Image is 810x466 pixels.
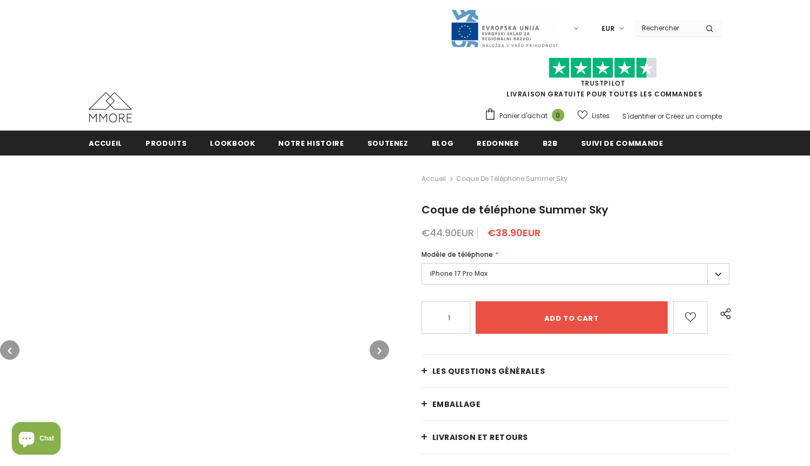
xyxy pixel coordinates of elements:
input: Search Site [635,20,697,36]
span: Panier d'achat [499,111,548,121]
a: B2B [543,131,558,155]
a: Javni Razpis [450,23,558,33]
a: Livraison et retours [422,421,730,454]
a: Lookbook [210,131,255,155]
span: Notre histoire [278,138,344,148]
span: Les questions générales [432,366,545,377]
span: soutenez [367,138,409,148]
a: Accueil [89,131,123,155]
img: Faites confiance aux étoiles pilotes [549,57,657,79]
span: Lookbook [210,138,255,148]
span: B2B [543,138,558,148]
a: S'identifier [622,112,656,121]
span: Listes [592,111,610,121]
a: Listes [577,106,610,125]
span: Accueil [89,138,123,148]
span: €44.90EUR [422,226,474,240]
a: EMBALLAGE [422,388,730,420]
span: 0 [552,109,564,121]
a: TrustPilot [581,79,625,88]
span: LIVRAISON GRATUITE POUR TOUTES LES COMMANDES [484,62,722,99]
a: soutenez [367,131,409,155]
a: Créez un compte [666,112,722,121]
input: Add to cart [476,301,668,334]
span: Suivi de commande [581,138,663,148]
span: EMBALLAGE [432,399,481,410]
a: Notre histoire [278,131,344,155]
span: Coque de téléphone Summer Sky [456,172,568,185]
span: or [657,112,664,121]
a: Blog [432,131,454,155]
span: Produits [146,138,187,148]
label: iPhone 17 Pro Max [422,263,730,284]
span: Blog [432,138,454,148]
span: Livraison et retours [432,432,528,443]
span: Coque de téléphone Summer Sky [422,202,608,217]
a: Suivi de commande [581,131,663,155]
a: Les questions générales [422,355,730,387]
span: €38.90EUR [488,226,541,240]
img: Cas MMORE [89,92,132,122]
span: Modèle de téléphone [422,250,493,259]
inbox-online-store-chat: Shopify online store chat [9,422,64,457]
span: EUR [602,23,615,34]
img: Javni Razpis [450,9,558,48]
a: Panier d'achat 0 [484,108,570,124]
a: Produits [146,131,187,155]
a: Accueil [422,172,446,185]
span: Redonner [477,138,519,148]
a: Redonner [477,131,519,155]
